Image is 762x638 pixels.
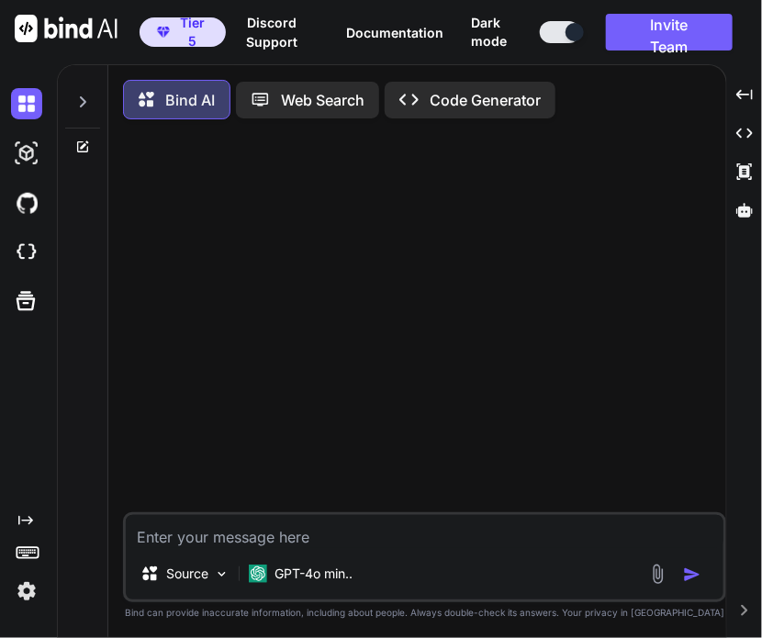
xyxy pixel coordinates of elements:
p: GPT-4o min.. [275,565,353,583]
p: Bind AI [165,89,215,111]
span: Discord Support [246,15,297,50]
img: premium [157,27,170,38]
span: Tier 5 [177,14,208,50]
img: GPT-4o mini [249,565,267,583]
span: Documentation [346,25,443,40]
p: Source [166,565,208,583]
img: darkAi-studio [11,138,42,169]
img: githubDark [11,187,42,218]
img: attachment [647,564,668,585]
img: Bind AI [15,15,118,42]
button: Discord Support [226,13,319,51]
img: darkChat [11,88,42,119]
span: Dark mode [471,14,532,50]
p: Bind can provide inaccurate information, including about people. Always double-check its answers.... [123,606,726,620]
button: premiumTier 5 [140,17,226,47]
p: Code Generator [430,89,541,111]
button: Invite Team [606,14,733,50]
p: Web Search [281,89,364,111]
img: settings [11,576,42,607]
img: icon [683,565,701,584]
button: Documentation [346,23,443,42]
img: cloudideIcon [11,237,42,268]
img: Pick Models [214,566,230,582]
